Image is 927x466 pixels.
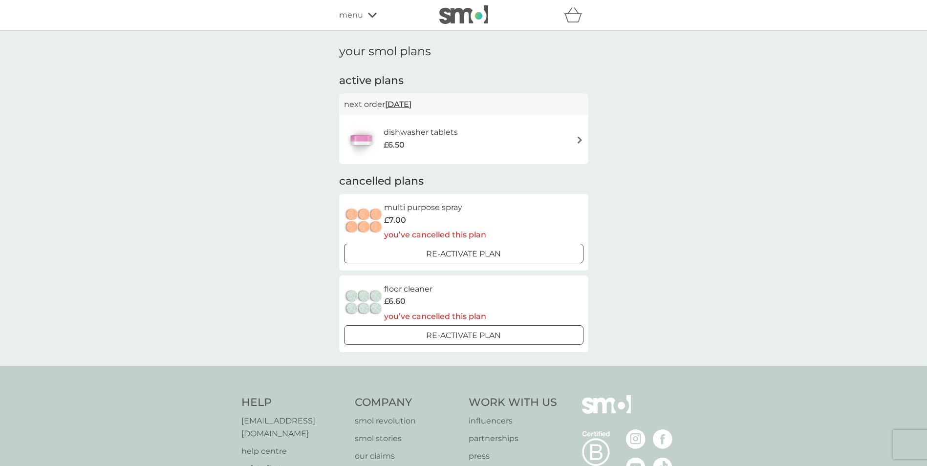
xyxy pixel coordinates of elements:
h2: cancelled plans [339,174,588,189]
p: you’ve cancelled this plan [384,310,486,323]
img: floor cleaner [344,286,384,320]
p: you’ve cancelled this plan [384,229,486,241]
a: [EMAIL_ADDRESS][DOMAIN_NAME] [241,415,345,440]
img: dishwasher tablets [344,123,378,157]
p: Re-activate Plan [426,248,501,260]
span: menu [339,9,363,21]
img: visit the smol Instagram page [626,429,646,449]
div: basket [564,5,588,25]
h2: active plans [339,73,588,88]
h1: your smol plans [339,44,588,59]
img: smol [439,5,488,24]
h4: Company [355,395,459,410]
h4: Help [241,395,345,410]
h6: dishwasher tablets [384,126,458,139]
p: Re-activate Plan [426,329,501,342]
a: smol revolution [355,415,459,427]
span: £7.00 [384,214,406,227]
a: influencers [469,415,557,427]
button: Re-activate Plan [344,325,583,345]
img: smol [582,395,631,428]
img: arrow right [576,136,583,144]
h4: Work With Us [469,395,557,410]
a: our claims [355,450,459,463]
span: [DATE] [385,95,411,114]
h6: multi purpose spray [384,201,486,214]
img: visit the smol Facebook page [653,429,672,449]
span: £6.60 [384,295,406,308]
a: press [469,450,557,463]
a: help centre [241,445,345,458]
a: smol stories [355,432,459,445]
p: next order [344,98,583,111]
span: £6.50 [384,139,405,151]
a: partnerships [469,432,557,445]
h6: floor cleaner [384,283,486,296]
img: multi purpose spray [344,204,384,238]
button: Re-activate Plan [344,244,583,263]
